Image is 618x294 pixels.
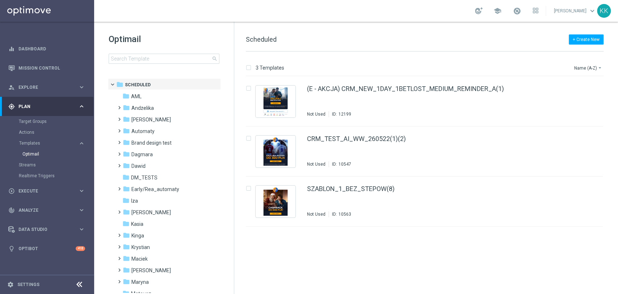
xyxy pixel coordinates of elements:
div: Streams [19,160,93,170]
span: Andżelika [131,105,154,111]
p: 3 Templates [256,65,284,71]
button: lightbulb Optibot +10 [8,246,85,252]
button: equalizer Dashboard [8,46,85,52]
div: Target Groups [19,116,93,127]
a: Optibot [18,239,76,258]
span: school [493,7,501,15]
div: +10 [76,246,85,251]
div: Not Used [307,161,325,167]
span: Scheduled [125,82,151,88]
span: Templates [19,141,71,145]
a: Optimail [22,151,75,157]
button: play_circle_outline Execute keyboard_arrow_right [8,188,85,194]
div: Not Used [307,211,325,217]
img: 10547.jpeg [257,137,294,166]
div: Explore [8,84,78,91]
button: Name (A-Z)arrow_drop_down [573,63,604,72]
div: 10547 [339,161,351,167]
i: equalizer [8,46,15,52]
span: Antoni L. [131,116,171,123]
i: keyboard_arrow_right [78,207,85,214]
h1: Optimail [109,33,219,45]
img: 12199.jpeg [257,87,294,116]
div: Optimail [22,149,93,160]
i: folder [122,197,130,204]
a: Streams [19,162,75,168]
i: person_search [8,84,15,91]
button: Templates keyboard_arrow_right [19,140,85,146]
div: Templates [19,141,78,145]
i: folder [123,127,130,134]
span: Automaty [131,128,155,134]
span: keyboard_arrow_down [588,7,596,15]
div: 12199 [339,111,351,117]
span: Scheduled [246,36,277,43]
button: gps_fixed Plan keyboard_arrow_right [8,104,85,109]
span: Kasia [131,221,143,227]
div: Mission Control [8,58,85,78]
div: ID: [329,211,351,217]
div: Plan [8,103,78,110]
i: gps_fixed [8,103,15,110]
button: Mission Control [8,65,85,71]
i: arrow_drop_down [597,65,603,71]
i: folder [122,174,130,181]
span: Kinga [131,232,144,239]
a: Settings [17,282,39,287]
span: Krystian [131,244,150,250]
i: settings [7,281,14,288]
i: folder [123,116,130,123]
a: SZABLON_1_BEZ_STEPOW(8) [307,186,395,192]
div: Realtime Triggers [19,170,93,181]
i: folder [116,81,123,88]
span: search [212,56,218,62]
i: keyboard_arrow_right [78,103,85,110]
i: keyboard_arrow_right [78,187,85,194]
a: Dashboard [18,39,85,58]
div: Not Used [307,111,325,117]
input: Search Template [109,54,219,64]
div: Dashboard [8,39,85,58]
i: keyboard_arrow_right [78,226,85,233]
i: folder [123,139,130,146]
div: KK [597,4,611,18]
span: Dagmara [131,151,153,158]
div: 10563 [339,211,351,217]
a: CRM_TEST_AI_WW_260522(1)(2) [307,136,406,142]
button: person_search Explore keyboard_arrow_right [8,84,85,90]
img: 10563.jpeg [257,187,294,216]
i: folder [123,278,130,285]
span: Iza [131,198,138,204]
i: folder [122,220,130,227]
span: Maciek [131,256,148,262]
i: keyboard_arrow_right [78,84,85,91]
div: Execute [8,188,78,194]
a: [PERSON_NAME]keyboard_arrow_down [553,5,597,16]
a: (E - AKCJA) CRM_NEW_1DAY_1BETLOST_MEDIUM_REMINDER_A(1) [307,86,504,92]
div: Press SPACE to select this row. [239,76,617,127]
a: Actions [19,129,75,135]
i: folder [122,92,130,100]
i: play_circle_outline [8,188,15,194]
span: Plan [18,104,78,109]
span: Maryna [131,279,149,285]
i: folder [123,255,130,262]
div: Data Studio keyboard_arrow_right [8,227,85,232]
i: lightbulb [8,245,15,252]
i: folder [123,232,130,239]
i: track_changes [8,207,15,214]
button: track_changes Analyze keyboard_arrow_right [8,207,85,213]
div: Optibot [8,239,85,258]
a: Mission Control [18,58,85,78]
div: Templates [19,138,93,160]
i: keyboard_arrow_right [78,140,85,147]
button: + Create New [569,34,604,45]
div: Actions [19,127,93,138]
i: folder [123,104,130,111]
